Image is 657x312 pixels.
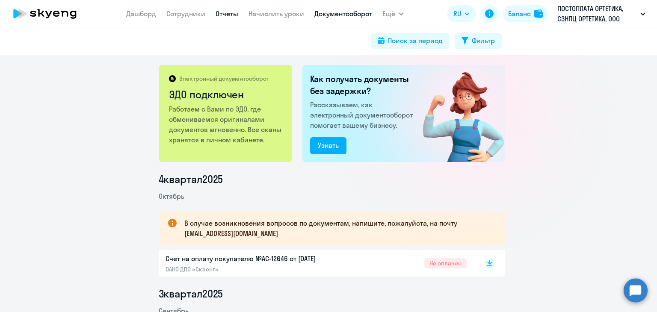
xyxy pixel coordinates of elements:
h2: Как получать документы без задержки? [310,73,416,97]
p: Электронный документооборот [179,75,269,82]
button: Ещё [382,5,404,22]
p: В случае возникновения вопросов по документам, напишите, пожалуйста, на почту [EMAIL_ADDRESS][DOM... [184,218,490,238]
h2: ЭДО подключен [169,88,283,101]
a: Начислить уроки [249,9,304,18]
div: Баланс [508,9,531,19]
div: Поиск за период [388,35,443,46]
span: RU [453,9,461,19]
a: Документооборот [314,9,372,18]
a: Сотрудники [166,9,205,18]
button: RU [447,5,476,22]
div: Узнать [318,140,339,150]
img: connected [409,65,505,162]
p: Работаем с Вами по ЭДО, где обмениваемся оригиналами документов мгновенно. Все сканы хранятся в л... [169,104,283,145]
button: ПОСТОПЛАТА ОРТЕТИКА, СЗНПЦ ОРТЕТИКА, ООО [553,3,650,24]
a: Отчеты [216,9,238,18]
span: Октябрь [159,192,184,200]
p: ПОСТОПЛАТА ОРТЕТИКА, СЗНПЦ ОРТЕТИКА, ООО [557,3,637,24]
span: Ещё [382,9,395,19]
button: Балансbalance [503,5,548,22]
a: Дашборд [126,9,156,18]
p: ОАНО ДПО «Скаенг» [166,265,345,273]
li: 4 квартал 2025 [159,172,505,186]
p: Счет на оплату покупателю №AC-12646 от [DATE] [166,253,345,264]
button: Фильтр [455,33,502,49]
li: 3 квартал 2025 [159,287,505,300]
span: Не оплачен [424,258,467,268]
div: Фильтр [472,35,495,46]
p: Рассказываем, как электронный документооборот помогает вашему бизнесу. [310,100,416,130]
button: Поиск за период [371,33,450,49]
img: balance [534,9,543,18]
a: Счет на оплату покупателю №AC-12646 от [DATE]ОАНО ДПО «Скаенг»Не оплачен [166,253,467,273]
button: Узнать [310,137,346,154]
